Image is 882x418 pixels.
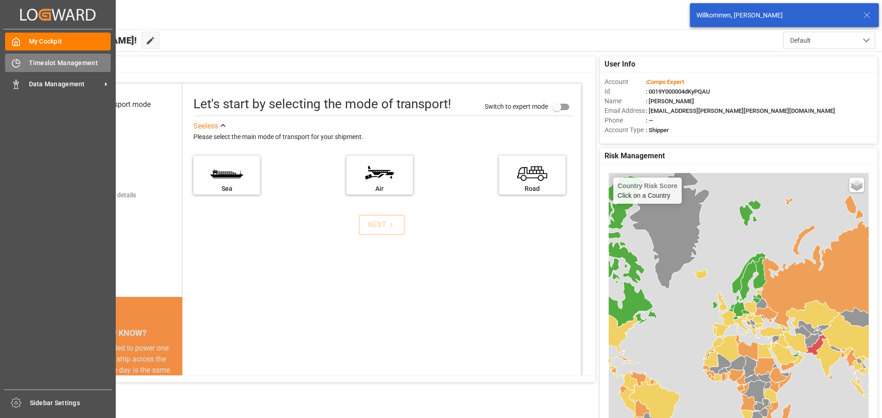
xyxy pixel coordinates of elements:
[605,125,646,135] span: Account Type
[849,178,864,192] a: Layers
[193,132,575,143] div: Please select the main mode of transport for your shipment.
[29,58,111,68] span: Timeslot Management
[647,78,684,85] span: Compo Expert
[38,32,137,49] span: Hello [PERSON_NAME]!
[783,32,875,49] button: open menu
[605,87,646,96] span: Id
[605,150,665,162] span: Risk Management
[61,343,171,409] div: The energy needed to power one large container ship across the ocean in a single day is the same ...
[29,79,102,89] span: Data Management
[605,59,635,70] span: User Info
[193,95,451,114] div: Let's start by selecting the mode of transport!
[696,11,854,20] div: Willkommen, [PERSON_NAME]
[5,33,111,50] a: My Cockpit
[198,184,255,194] div: Sea
[646,107,835,114] span: : [EMAIL_ADDRESS][PERSON_NAME][PERSON_NAME][DOMAIN_NAME]
[618,182,678,189] h4: Country Risk Score
[485,102,548,110] span: Switch to expert mode
[30,398,112,408] span: Sidebar Settings
[605,116,646,125] span: Phone
[618,182,678,199] div: Click on a Country
[605,106,646,116] span: Email Address
[646,127,669,134] span: : Shipper
[605,77,646,87] span: Account
[5,54,111,72] a: Timeslot Management
[790,36,811,45] span: Default
[359,215,405,235] button: NEXT
[368,219,396,230] div: NEXT
[50,323,182,343] div: DID YOU KNOW?
[503,184,561,194] div: Road
[646,78,684,85] span: :
[605,96,646,106] span: Name
[29,37,111,46] span: My Cockpit
[193,121,218,132] div: See less
[646,98,694,105] span: : [PERSON_NAME]
[351,184,408,194] div: Air
[646,117,653,124] span: : —
[646,88,710,95] span: : 0019Y000004dKyPQAU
